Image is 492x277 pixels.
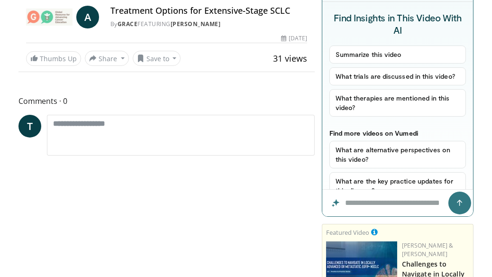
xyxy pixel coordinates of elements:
[26,51,81,66] a: Thumbs Up
[133,51,181,66] button: Save to
[329,172,466,200] button: What are the key practice updates for this disease?
[118,20,138,28] a: GRACE
[329,11,466,36] h4: Find Insights in This Video With AI
[329,141,466,168] button: What are alternative perspectives on this video?
[329,46,466,64] button: Summarize this video
[18,95,315,107] span: Comments 0
[110,20,307,28] div: By FEATURING
[402,241,454,258] a: [PERSON_NAME] & [PERSON_NAME]
[329,67,466,85] button: What trials are discussed in this video?
[85,51,129,66] button: Share
[273,53,307,64] span: 31 views
[18,115,41,138] a: T
[322,190,473,216] input: Question for the AI
[26,6,73,28] img: GRACE
[76,6,99,28] a: A
[329,89,466,117] button: What therapies are mentioned in this video?
[171,20,221,28] a: [PERSON_NAME]
[329,129,466,137] p: Find more videos on Vumedi
[282,34,307,43] div: [DATE]
[326,228,369,237] small: Featured Video
[110,6,307,16] h4: Treatment Options for Extensive-Stage SCLC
